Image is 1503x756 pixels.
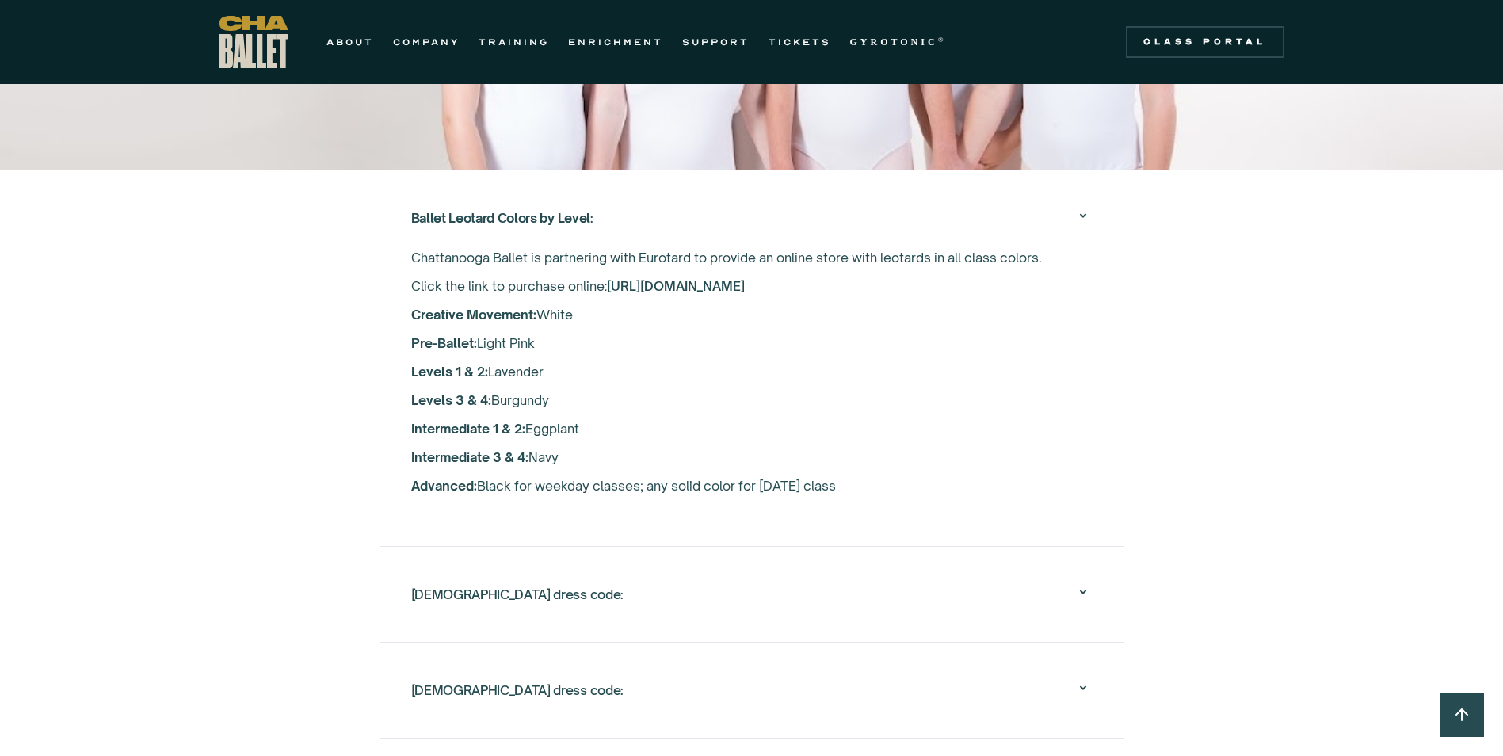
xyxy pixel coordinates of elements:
[326,32,374,52] a: ABOUT
[411,449,528,465] strong: Intermediate 3 & 4:
[219,16,288,68] a: home
[411,478,477,494] strong: Advanced:
[411,210,590,226] strong: Ballet Leotard Colors by Level
[938,36,947,44] sup: ®
[568,32,663,52] a: ENRICHMENT
[411,364,488,380] strong: Levels 1 & 2:
[411,204,593,232] div: :
[850,36,938,48] strong: GYROTONIC
[411,243,1093,500] p: Chattanooga Ballet is partnering with Eurotard to provide an online store with leotards in all cl...
[411,665,1093,716] div: [DEMOGRAPHIC_DATA] dress code:
[1126,26,1284,58] a: Class Portal
[411,569,1093,620] div: [DEMOGRAPHIC_DATA] dress code:
[411,307,536,323] strong: Creative Movement:
[393,32,460,52] a: COMPANY
[411,676,624,704] div: [DEMOGRAPHIC_DATA] dress code:
[850,32,947,52] a: GYROTONIC®
[682,32,750,52] a: SUPPORT
[1135,36,1275,48] div: Class Portal
[411,193,1093,243] div: Ballet Leotard Colors by Level:
[607,278,745,294] a: [URL][DOMAIN_NAME]
[411,580,624,609] div: [DEMOGRAPHIC_DATA] dress code:
[479,32,549,52] a: TRAINING
[411,421,525,437] strong: Intermediate 1 & 2:
[411,335,477,351] strong: Pre-Ballet:
[411,243,1093,524] nav: Ballet Leotard Colors by Level:
[411,392,491,408] strong: Levels 3 & 4:
[769,32,831,52] a: TICKETS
